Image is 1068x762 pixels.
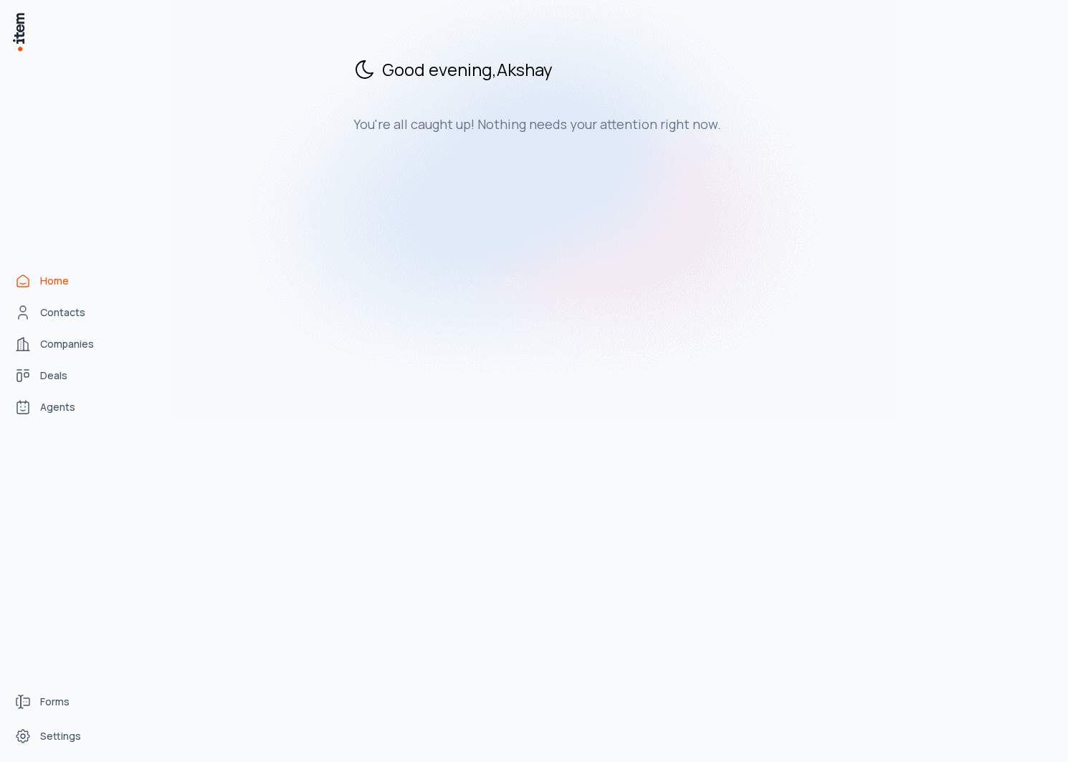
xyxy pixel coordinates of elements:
span: Deals [40,368,67,383]
a: Forms [9,687,118,716]
span: Forms [40,695,70,709]
span: Contacts [40,305,85,320]
a: Settings [9,722,118,751]
span: Agents [40,400,75,414]
img: Item Brain Logo [11,11,26,52]
span: Companies [40,337,94,351]
a: Companies [9,330,118,358]
a: Home [9,267,118,295]
span: Settings [40,729,81,743]
a: deals [9,361,118,390]
a: Agents [9,393,118,422]
a: Contacts [9,298,118,327]
h2: Good evening , Akshay [353,57,835,81]
h3: You're all caught up! Nothing needs your attention right now. [353,115,835,133]
span: Home [40,274,69,288]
